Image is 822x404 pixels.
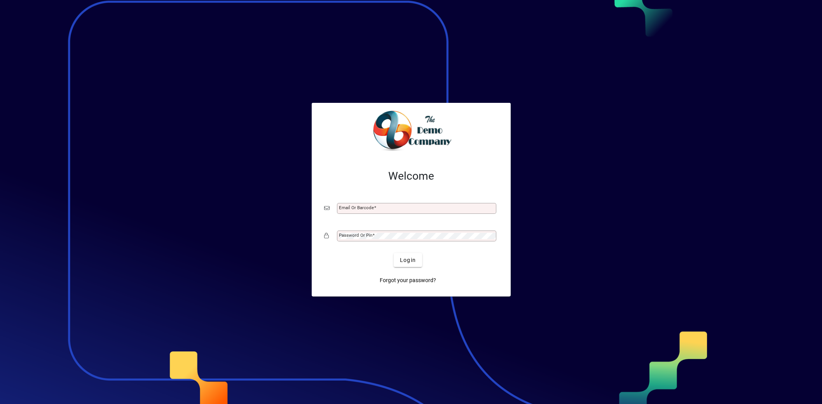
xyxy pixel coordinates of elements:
span: Forgot your password? [380,276,436,284]
a: Forgot your password? [377,273,439,287]
mat-label: Email or Barcode [339,205,374,210]
mat-label: Password or Pin [339,232,372,238]
h2: Welcome [324,170,498,183]
button: Login [394,253,422,267]
span: Login [400,256,416,264]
